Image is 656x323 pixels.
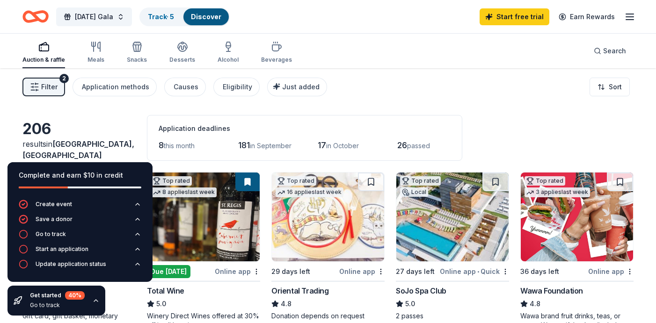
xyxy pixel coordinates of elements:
[148,13,174,21] a: Track· 5
[22,6,49,28] a: Home
[525,176,565,186] div: Top rated
[19,244,141,259] button: Start an application
[223,81,252,93] div: Eligibility
[400,176,441,186] div: Top rated
[147,172,260,261] img: Image for Total Wine
[318,140,326,150] span: 17
[405,298,415,309] span: 5.0
[164,78,206,96] button: Causes
[19,215,141,230] button: Save a donor
[276,187,343,197] div: 16 applies last week
[151,176,192,186] div: Top rated
[151,187,217,197] div: 8 applies last week
[590,78,630,96] button: Sort
[250,142,292,150] span: in September
[139,7,230,26] button: Track· 5Discover
[520,285,583,296] div: Wawa Foundation
[521,172,633,261] img: Image for Wawa Foundation
[282,83,320,91] span: Just added
[36,201,72,208] div: Create event
[530,298,540,309] span: 4.8
[19,200,141,215] button: Create event
[191,13,221,21] a: Discover
[261,56,292,64] div: Beverages
[30,291,85,300] div: Get started
[271,172,385,321] a: Image for Oriental TradingTop rated16 applieslast week29 days leftOnline appOriental Trading4.8Do...
[22,120,136,138] div: 206
[65,291,85,300] div: 40 %
[22,56,65,64] div: Auction & raffle
[400,187,428,197] div: Local
[396,285,446,296] div: SoJo Spa Club
[213,78,260,96] button: Eligibility
[525,187,590,197] div: 3 applies last week
[271,266,310,277] div: 29 days left
[127,56,147,64] div: Snacks
[87,56,104,64] div: Meals
[397,140,407,150] span: 26
[22,138,136,161] div: results
[22,139,134,160] span: in
[339,266,385,277] div: Online app
[477,268,479,275] span: •
[396,172,509,261] img: Image for SoJo Spa Club
[169,37,195,68] button: Desserts
[36,245,88,253] div: Start an application
[19,230,141,244] button: Go to track
[59,74,69,83] div: 2
[19,259,141,274] button: Update application status
[215,266,260,277] div: Online app
[276,176,316,186] div: Top rated
[588,266,634,277] div: Online app
[56,7,132,26] button: [DATE] Gala
[127,37,147,68] button: Snacks
[396,266,435,277] div: 27 days left
[22,78,65,96] button: Filter2
[218,37,239,68] button: Alcohol
[238,140,250,150] span: 181
[164,142,195,150] span: this month
[261,37,292,68] button: Beverages
[267,78,327,96] button: Just added
[169,56,195,64] div: Desserts
[36,260,106,268] div: Update application status
[440,266,509,277] div: Online app Quick
[271,285,329,296] div: Oriental Trading
[326,142,359,150] span: in October
[147,285,184,296] div: Total Wine
[272,172,384,261] img: Image for Oriental Trading
[281,298,292,309] span: 4.8
[271,311,385,321] div: Donation depends on request
[480,8,549,25] a: Start free trial
[396,311,509,321] div: 2 passes
[396,172,509,321] a: Image for SoJo Spa ClubTop ratedLocal27 days leftOnline app•QuickSoJo Spa Club5.02 passes
[159,140,164,150] span: 8
[75,11,113,22] span: [DATE] Gala
[22,37,65,68] button: Auction & raffle
[36,230,66,238] div: Go to track
[19,170,141,181] div: Complete and earn $10 in credit
[36,215,73,223] div: Save a donor
[609,81,622,93] span: Sort
[174,81,198,93] div: Causes
[553,8,620,25] a: Earn Rewards
[218,56,239,64] div: Alcohol
[147,265,190,278] div: Due [DATE]
[586,42,634,60] button: Search
[30,301,85,309] div: Go to track
[82,81,149,93] div: Application methods
[22,139,134,160] span: [GEOGRAPHIC_DATA], [GEOGRAPHIC_DATA]
[73,78,157,96] button: Application methods
[156,298,166,309] span: 5.0
[407,142,430,150] span: passed
[520,266,559,277] div: 36 days left
[159,123,451,134] div: Application deadlines
[603,45,626,57] span: Search
[41,81,58,93] span: Filter
[87,37,104,68] button: Meals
